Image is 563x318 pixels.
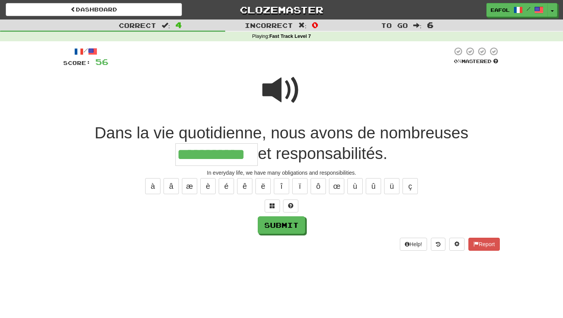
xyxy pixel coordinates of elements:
[63,47,108,56] div: /
[400,238,427,251] button: Help!
[258,144,388,162] span: et responsabilités.
[265,200,280,213] button: Switch sentence to multiple choice alt+p
[119,21,156,29] span: Correct
[452,58,500,65] div: Mastered
[6,3,182,16] a: Dashboard
[427,20,434,29] span: 6
[366,178,381,194] button: û
[454,58,462,64] span: 0 %
[200,178,216,194] button: è
[237,178,252,194] button: ê
[292,178,308,194] button: ï
[63,169,500,177] div: In everyday life, we have many obligations and responsibilities.
[175,20,182,29] span: 4
[255,178,271,194] button: ë
[486,3,548,17] a: eafol /
[311,178,326,194] button: ô
[347,178,363,194] button: ù
[384,178,399,194] button: ü
[164,178,179,194] button: â
[95,124,468,142] span: Dans la vie quotidienne, nous avons de nombreuses
[329,178,344,194] button: œ
[491,6,510,13] span: eafol
[145,178,160,194] button: à
[413,22,422,29] span: :
[381,21,408,29] span: To go
[274,178,289,194] button: î
[312,20,318,29] span: 0
[298,22,307,29] span: :
[403,178,418,194] button: ç
[468,238,500,251] button: Report
[431,238,445,251] button: Round history (alt+y)
[162,22,170,29] span: :
[269,34,311,39] strong: Fast Track Level 7
[95,57,108,67] span: 56
[182,178,197,194] button: æ
[245,21,293,29] span: Incorrect
[258,216,305,234] button: Submit
[527,6,530,11] span: /
[63,60,91,66] span: Score:
[193,3,370,16] a: Clozemaster
[219,178,234,194] button: é
[283,200,298,213] button: Single letter hint - you only get 1 per sentence and score half the points! alt+h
